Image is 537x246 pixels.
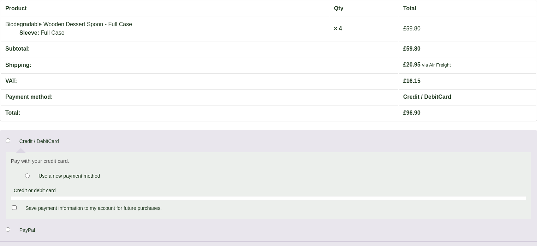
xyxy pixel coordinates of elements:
[1,89,398,104] th: Payment method:
[36,173,103,181] label: Use a new payment method
[19,29,325,37] p: Full Case
[11,188,59,195] label: Credit or debit card
[1,17,329,40] td: Biodegradable Wooden Dessert Spoon - Full Case
[19,29,39,37] strong: Sleeve:
[403,25,420,32] bdi: 59.80
[11,157,526,165] p: Pay with your credit card.
[17,138,62,146] label: Credit / DebitCard
[17,227,38,235] label: PayPal
[403,62,420,68] bdi: 20.95
[403,46,406,52] span: £
[330,1,398,16] th: Qty
[403,25,406,32] span: £
[403,110,406,116] span: £
[1,57,398,73] th: Shipping:
[334,25,342,32] strong: × 4
[1,73,398,88] th: VAT:
[1,105,398,120] th: Total:
[399,1,536,16] th: Total
[422,62,451,68] small: via Air Freight
[403,78,406,84] span: £
[23,205,165,213] label: Save payment information to my account for future purchases.
[403,110,420,116] bdi: 96.90
[403,62,406,68] span: £
[1,41,398,56] th: Subtotal:
[399,89,536,104] td: Credit / DebitCard
[1,1,329,16] th: Product
[403,78,420,84] bdi: 16.15
[403,46,420,52] bdi: 59.80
